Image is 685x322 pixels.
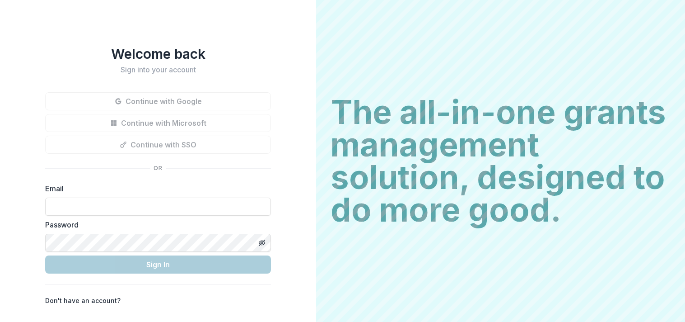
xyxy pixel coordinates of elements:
button: Toggle password visibility [255,236,269,250]
button: Sign In [45,256,271,274]
button: Continue with Microsoft [45,114,271,132]
h2: Sign into your account [45,66,271,74]
h1: Welcome back [45,46,271,62]
button: Continue with Google [45,92,271,110]
label: Email [45,183,266,194]
button: Continue with SSO [45,136,271,154]
label: Password [45,219,266,230]
p: Don't have an account? [45,296,121,305]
